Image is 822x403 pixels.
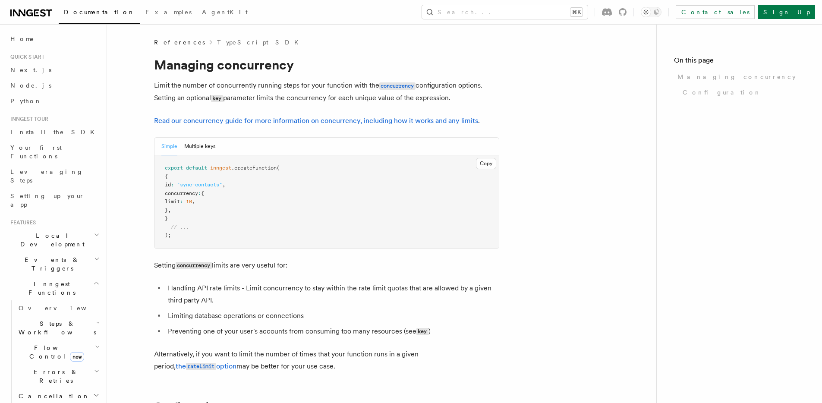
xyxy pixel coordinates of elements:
[476,158,496,169] button: Copy
[217,38,304,47] a: TypeScript SDK
[679,85,805,100] a: Configuration
[176,362,236,370] a: therateLimitoption
[7,276,101,300] button: Inngest Functions
[222,182,225,188] span: ,
[19,305,107,312] span: Overview
[422,5,588,19] button: Search...⌘K
[7,188,101,212] a: Setting up your app
[210,165,231,171] span: inngest
[10,144,62,160] span: Your first Functions
[10,129,100,135] span: Install the SDK
[7,231,94,249] span: Local Development
[154,38,205,47] span: References
[165,173,168,179] span: {
[7,116,48,123] span: Inngest tour
[15,368,94,385] span: Errors & Retries
[186,198,192,205] span: 10
[10,66,51,73] span: Next.js
[70,352,84,362] span: new
[7,140,101,164] a: Your first Functions
[683,88,761,97] span: Configuration
[186,363,216,370] code: rateLimit
[154,116,478,125] a: Read our concurrency guide for more information on concurrency, including how it works and any li...
[676,5,755,19] a: Contact sales
[7,252,101,276] button: Events & Triggers
[154,57,499,72] h1: Managing concurrency
[201,190,204,196] span: {
[165,165,183,171] span: export
[154,259,499,272] p: Setting limits are very useful for:
[168,207,171,213] span: ,
[211,95,223,102] code: key
[7,54,44,60] span: Quick start
[145,9,192,16] span: Examples
[154,348,499,373] p: Alternatively, if you want to limit the number of times that your function runs in a given period...
[197,3,253,23] a: AgentKit
[379,82,416,90] code: concurrency
[641,7,661,17] button: Toggle dark mode
[15,343,95,361] span: Flow Control
[171,224,189,230] span: // ...
[10,82,51,89] span: Node.js
[154,79,499,104] p: Limit the number of concurrently running steps for your function with the configuration options. ...
[10,35,35,43] span: Home
[677,72,796,81] span: Managing concurrency
[165,190,198,196] span: concurrency
[165,282,499,306] li: Handling API rate limits - Limit concurrency to stay within the rate limit quotas that are allowe...
[7,228,101,252] button: Local Development
[165,325,499,338] li: Preventing one of your user's accounts from consuming too many resources (see )
[15,340,101,364] button: Flow Controlnew
[165,232,171,238] span: );
[15,364,101,388] button: Errors & Retries
[7,78,101,93] a: Node.js
[7,124,101,140] a: Install the SDK
[171,182,174,188] span: :
[64,9,135,16] span: Documentation
[202,9,248,16] span: AgentKit
[7,219,36,226] span: Features
[674,55,805,69] h4: On this page
[165,310,499,322] li: Limiting database operations or connections
[758,5,815,19] a: Sign Up
[7,62,101,78] a: Next.js
[165,182,171,188] span: id
[198,190,201,196] span: :
[379,81,416,89] a: concurrency
[180,198,183,205] span: :
[7,255,94,273] span: Events & Triggers
[165,198,180,205] span: limit
[15,392,90,400] span: Cancellation
[10,98,42,104] span: Python
[15,319,96,337] span: Steps & Workflows
[7,31,101,47] a: Home
[416,328,428,335] code: key
[10,168,83,184] span: Leveraging Steps
[7,280,93,297] span: Inngest Functions
[184,138,215,155] button: Multiple keys
[186,165,207,171] span: default
[154,115,499,127] p: .
[15,316,101,340] button: Steps & Workflows
[165,207,168,213] span: }
[277,165,280,171] span: (
[192,198,195,205] span: ,
[177,182,222,188] span: "sync-contacts"
[59,3,140,24] a: Documentation
[140,3,197,23] a: Examples
[231,165,277,171] span: .createFunction
[7,93,101,109] a: Python
[10,192,85,208] span: Setting up your app
[570,8,583,16] kbd: ⌘K
[7,164,101,188] a: Leveraging Steps
[15,300,101,316] a: Overview
[165,215,168,221] span: }
[161,138,177,155] button: Simple
[674,69,805,85] a: Managing concurrency
[176,262,212,269] code: concurrency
